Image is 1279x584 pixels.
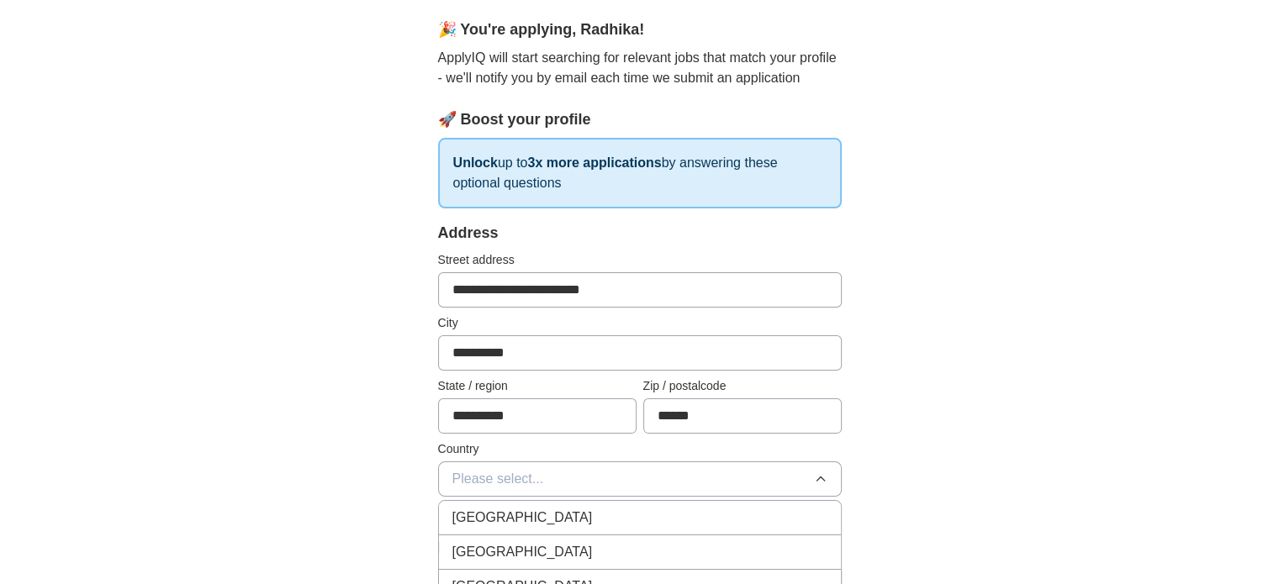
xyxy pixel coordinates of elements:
[438,138,842,208] p: up to by answering these optional questions
[643,377,842,395] label: Zip / postalcode
[452,469,544,489] span: Please select...
[438,48,842,88] p: ApplyIQ will start searching for relevant jobs that match your profile - we'll notify you by emai...
[438,314,842,332] label: City
[453,155,498,170] strong: Unlock
[452,508,593,528] span: [GEOGRAPHIC_DATA]
[452,542,593,562] span: [GEOGRAPHIC_DATA]
[438,251,842,269] label: Street address
[438,440,842,458] label: Country
[527,155,661,170] strong: 3x more applications
[438,377,637,395] label: State / region
[438,222,842,245] div: Address
[438,18,842,41] div: 🎉 You're applying , Radhika !
[438,461,842,497] button: Please select...
[438,108,842,131] div: 🚀 Boost your profile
